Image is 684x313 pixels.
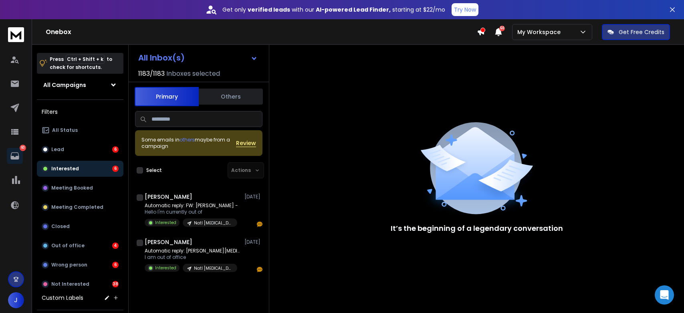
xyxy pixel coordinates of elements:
span: Ctrl + Shift + k [66,55,105,64]
p: All Status [52,127,78,133]
p: Hello I'm currently out of [145,209,238,215]
p: My Workspace [517,28,564,36]
p: Get only with our starting at $22/mo [222,6,445,14]
button: Out of office4 [37,238,123,254]
button: Others [199,88,263,105]
p: Natl [MEDICAL_DATA] buyer purchasing sourcing rd usa food production [194,265,232,271]
p: Out of office [51,242,85,249]
button: Wrong person6 [37,257,123,273]
p: Natl [MEDICAL_DATA] buyer purchasing sourcing rd usa food production [194,220,232,226]
strong: AI-powered Lead Finder, [316,6,391,14]
h1: All Campaigns [43,81,86,89]
p: Get Free Credits [619,28,664,36]
button: Not Interested38 [37,276,123,292]
span: 1183 / 1183 [138,69,165,79]
button: Meeting Completed [37,199,123,215]
p: [DATE] [244,194,262,200]
p: Meeting Booked [51,185,93,191]
p: Meeting Completed [51,204,103,210]
button: All Campaigns [37,77,123,93]
p: It’s the beginning of a legendary conversation [391,223,563,234]
div: 6 [112,166,119,172]
span: 50 [499,26,505,31]
button: Get Free Credits [602,24,670,40]
p: Press to check for shortcuts. [50,55,112,71]
p: Interested [155,220,176,226]
p: I am out of office [145,254,241,260]
p: Not Interested [51,281,89,287]
p: Wrong person [51,262,87,268]
button: Closed [37,218,123,234]
p: Lead [51,146,64,153]
button: Meeting Booked [37,180,123,196]
button: Review [236,139,256,147]
p: Interested [51,166,79,172]
div: 38 [112,281,119,287]
h1: All Inbox(s) [138,54,185,62]
h1: [PERSON_NAME] [145,238,192,246]
h3: Filters [37,106,123,117]
h1: [PERSON_NAME] [145,193,192,201]
p: Closed [51,223,70,230]
div: Open Intercom Messenger [655,285,674,305]
div: Some emails in maybe from a campaign [141,137,236,149]
button: J [8,292,24,308]
strong: verified leads [248,6,290,14]
p: Automatic reply: FW: [PERSON_NAME] - [145,202,238,209]
p: [DATE] [244,239,262,245]
img: logo [8,27,24,42]
div: 6 [112,146,119,153]
div: 4 [112,242,119,249]
h3: Custom Labels [42,294,83,302]
p: Try Now [454,6,476,14]
h3: Inboxes selected [166,69,220,79]
button: Primary [135,87,199,106]
button: All Inbox(s) [132,50,264,66]
button: Interested6 [37,161,123,177]
button: Lead6 [37,141,123,158]
a: 60 [7,148,23,164]
div: 6 [112,262,119,268]
p: Automatic reply: [PERSON_NAME][MEDICAL_DATA] [145,248,241,254]
label: Select [146,167,162,174]
button: Try Now [452,3,478,16]
p: 60 [20,145,26,151]
span: others [180,136,195,143]
p: Interested [155,265,176,271]
button: All Status [37,122,123,138]
h1: Onebox [46,27,477,37]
